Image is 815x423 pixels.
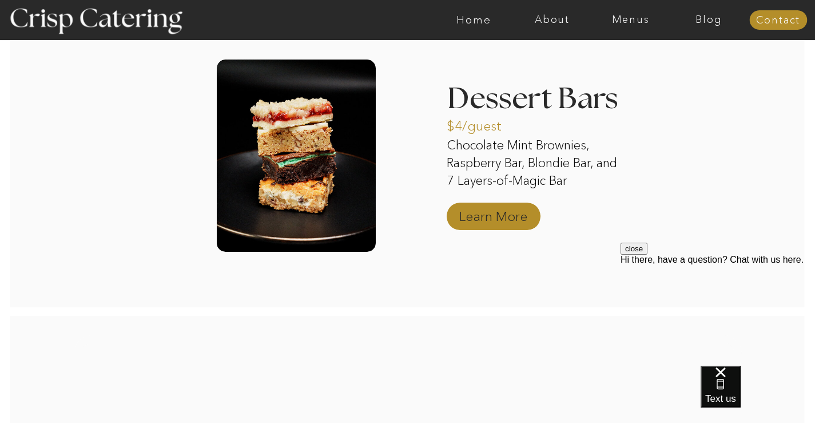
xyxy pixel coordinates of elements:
a: About [513,14,591,26]
p: Chocolate Mint Brownies, Raspberry Bar, Blondie Bar, and 7 Layers-of-Magic Bar [447,137,619,192]
h3: Dessert Bars [447,84,620,98]
a: Contact [749,15,807,26]
a: Home [435,14,513,26]
a: $4/guest [447,106,523,140]
a: Blog [670,14,748,26]
a: Learn More [455,197,531,230]
iframe: podium webchat widget prompt [621,243,815,380]
a: Menus [591,14,670,26]
iframe: podium webchat widget bubble [701,366,815,423]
